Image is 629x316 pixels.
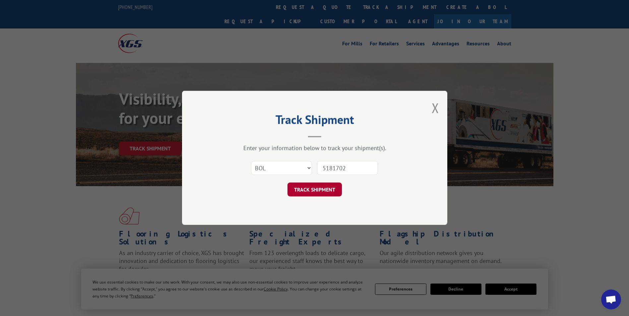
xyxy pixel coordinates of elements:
a: Open chat [601,290,621,309]
button: TRACK SHIPMENT [287,183,342,197]
h2: Track Shipment [215,115,414,128]
div: Enter your information below to track your shipment(s). [215,144,414,152]
button: Close modal [432,99,439,117]
input: Number(s) [317,161,378,175]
